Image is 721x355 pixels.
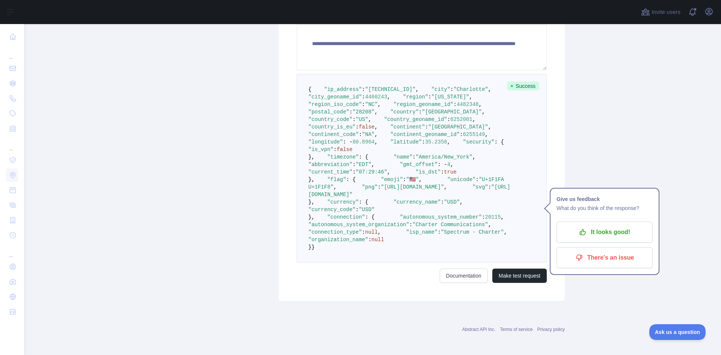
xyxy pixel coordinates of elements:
[327,177,346,183] span: "flag"
[472,184,488,190] span: "svg"
[416,86,419,92] span: ,
[400,214,482,220] span: "autonomous_system_number"
[562,251,647,264] p: There's an issue
[337,147,353,153] span: false
[419,177,422,183] span: ,
[308,222,409,228] span: "autonomous_system_organization"
[447,139,450,145] span: ,
[390,109,419,115] span: "country"
[308,154,315,160] span: },
[472,116,475,122] span: ,
[537,327,565,332] a: Privacy policy
[333,184,336,190] span: ,
[390,139,422,145] span: "latitude"
[327,214,365,220] span: "connection"
[362,131,375,137] span: "NA"
[400,162,438,168] span: "gmt_offset"
[359,131,362,137] span: :
[308,237,368,243] span: "organization_name"
[425,124,428,130] span: :
[308,214,315,220] span: },
[412,154,415,160] span: :
[437,229,440,235] span: :
[374,109,377,115] span: ,
[353,169,356,175] span: :
[346,177,356,183] span: : {
[368,237,371,243] span: :
[359,199,368,205] span: : {
[387,169,390,175] span: ,
[6,243,18,258] div: ...
[371,162,374,168] span: ,
[562,226,647,239] p: It looks good!
[359,154,368,160] span: : {
[356,124,359,130] span: :
[431,94,469,100] span: "[US_STATE]"
[324,86,362,92] span: "ip_address"
[308,124,356,130] span: "country_is_eu"
[482,214,485,220] span: :
[652,8,680,17] span: Invite users
[444,199,460,205] span: "USD"
[327,154,359,160] span: "timezone"
[557,204,653,213] p: What do you think of the response?
[378,101,381,107] span: ,
[440,269,488,283] a: Documentation
[365,94,387,100] span: 4460243
[6,45,18,60] div: ...
[308,131,359,137] span: "continent_code"
[425,139,447,145] span: 35.2358
[371,237,384,243] span: null
[394,154,412,160] span: "name"
[488,184,491,190] span: :
[374,139,377,145] span: ,
[406,229,437,235] span: "isp_name"
[384,116,447,122] span: "country_geoname_id"
[412,222,488,228] span: "Charter Communications"
[365,214,374,220] span: : {
[447,116,450,122] span: :
[403,177,406,183] span: :
[441,229,504,235] span: "Spectrum - Charter"
[368,116,371,122] span: ,
[476,177,479,183] span: :
[308,207,356,213] span: "currency_code"
[447,177,476,183] span: "unicode"
[444,184,447,190] span: ,
[472,154,475,160] span: ,
[419,109,422,115] span: :
[557,222,653,243] button: It looks good!
[390,124,425,130] span: "continent"
[359,124,374,130] span: false
[356,207,359,213] span: :
[356,116,368,122] span: "US"
[431,86,450,92] span: "city"
[362,86,365,92] span: :
[438,162,447,168] span: : -
[6,137,18,152] div: ...
[441,169,444,175] span: :
[450,162,453,168] span: ,
[447,162,450,168] span: 4
[428,94,431,100] span: :
[485,214,501,220] span: 20115
[362,101,365,107] span: :
[353,116,356,122] span: :
[504,229,507,235] span: ,
[308,229,362,235] span: "connection_type"
[422,109,482,115] span: "[GEOGRAPHIC_DATA]"
[450,86,453,92] span: :
[356,169,387,175] span: "07:29:46"
[416,169,441,175] span: "is_dst"
[469,94,472,100] span: ,
[488,222,491,228] span: ,
[557,195,653,204] h1: Give us feedback
[333,147,336,153] span: :
[381,177,403,183] span: "emoji"
[488,124,491,130] span: ,
[463,131,485,137] span: 6255149
[495,139,504,145] span: : {
[454,101,457,107] span: :
[308,109,349,115] span: "postal_code"
[308,139,343,145] span: "longitude"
